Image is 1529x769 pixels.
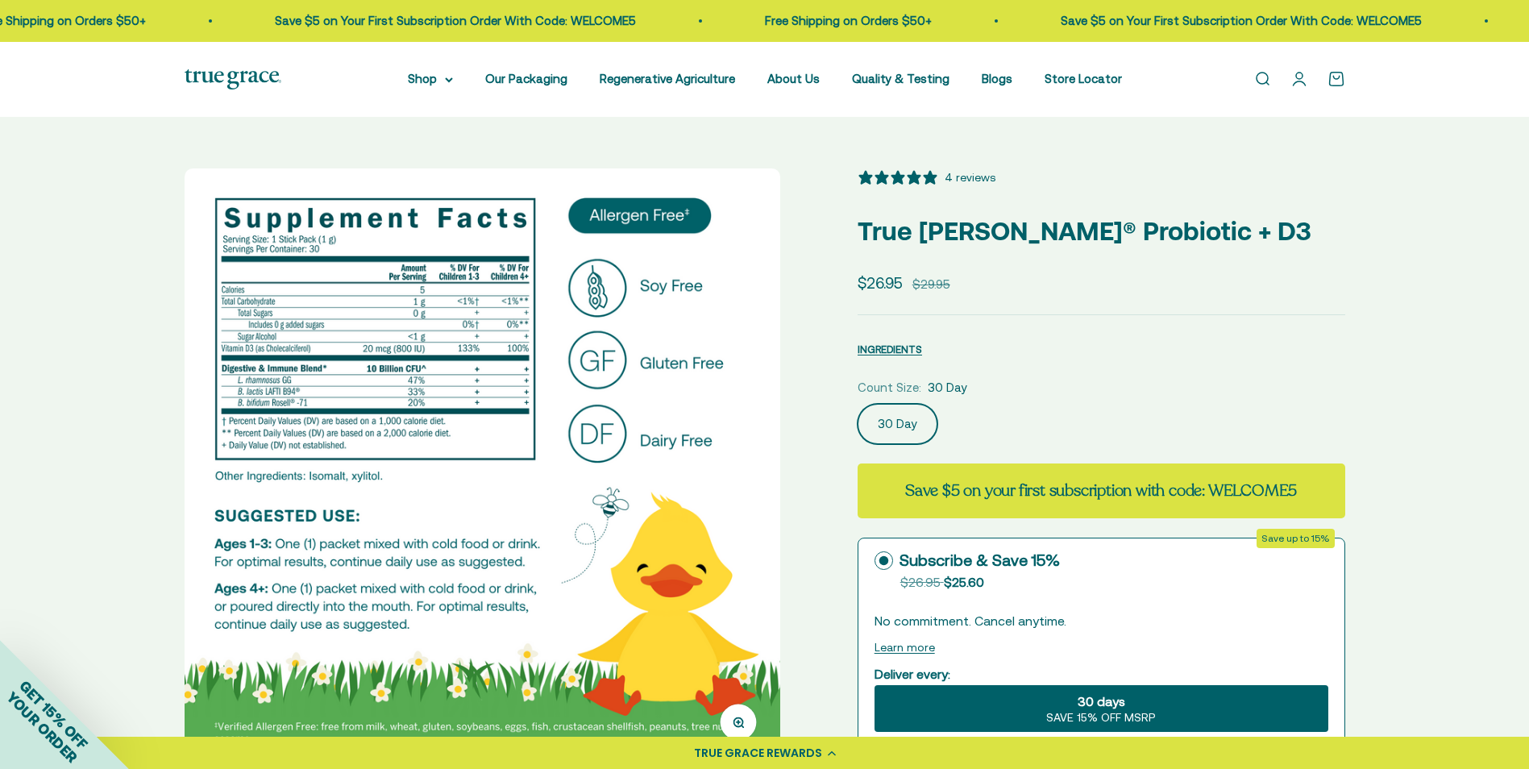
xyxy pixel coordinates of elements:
[185,168,780,764] img: Vitamin D is essential for your little one’s development and immune health, and it can be tricky ...
[858,343,922,355] span: INGREDIENTS
[858,271,903,295] sale-price: $26.95
[767,72,820,85] a: About Us
[912,275,950,294] compare-at-price: $29.95
[905,480,1297,501] strong: Save $5 on your first subscription with code: WELCOME5
[928,378,967,397] span: 30 Day
[567,14,733,27] a: Free Shipping on Orders $50+
[858,168,995,186] button: 5 stars, 4 ratings
[485,72,567,85] a: Our Packaging
[982,72,1012,85] a: Blogs
[852,72,949,85] a: Quality & Testing
[945,168,995,186] div: 4 reviews
[77,11,438,31] p: Save $5 on Your First Subscription Order With Code: WELCOME5
[16,677,91,752] span: GET 15% OFF
[1045,72,1122,85] a: Store Locator
[694,745,822,762] div: TRUE GRACE REWARDS
[858,339,922,359] button: INGREDIENTS
[862,11,1224,31] p: Save $5 on Your First Subscription Order With Code: WELCOME5
[858,210,1345,251] p: True [PERSON_NAME]® Probiotic + D3
[600,72,735,85] a: Regenerative Agriculture
[858,378,921,397] legend: Count Size:
[408,69,453,89] summary: Shop
[3,688,81,766] span: YOUR ORDER
[1352,14,1519,27] a: Free Shipping on Orders $50+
